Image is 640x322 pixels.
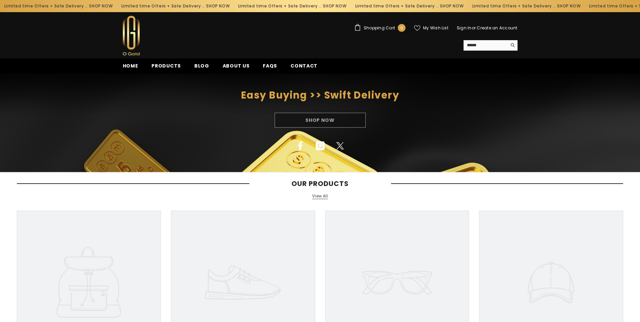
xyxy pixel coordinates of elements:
a: View All [312,193,328,199]
span: About us [223,62,250,69]
a: SHOP NOW [555,2,579,10]
span: Products [151,62,181,69]
span: FAQs [263,62,277,69]
span: Blog [194,62,209,69]
a: Create an Account [477,25,517,31]
span: My Wish List [423,26,448,30]
a: SHOP NOW [322,2,345,10]
a: Shopping Cart [354,24,406,32]
span: or [472,25,476,31]
div: Limited time Offers + Safe Delivery .. [115,1,232,11]
a: FAQs [256,62,284,74]
a: SHOP NOW [88,2,111,10]
a: Products [145,62,188,74]
a: Blog [188,62,216,74]
a: Sign In [457,25,472,31]
img: Ogold Shop [123,16,140,55]
a: SHOP NOW [204,2,228,10]
a: Home [116,62,145,74]
span: Our Products [249,180,391,188]
a: SHOP NOW [439,2,462,10]
span: Shopping Cart [364,26,395,30]
span: Contact [290,62,317,69]
div: Limited time Offers + Safe Delivery .. [349,1,466,11]
div: Limited time Offers + Safe Delivery .. [466,1,583,11]
button: Search [507,40,518,50]
span: 0 [400,24,403,32]
div: Limited time Offers + Safe Delivery .. [232,1,350,11]
summary: Search [464,40,518,51]
span: Home [123,62,138,69]
a: Contact [284,62,324,74]
a: My Wish List [414,25,448,31]
a: About us [216,62,256,74]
